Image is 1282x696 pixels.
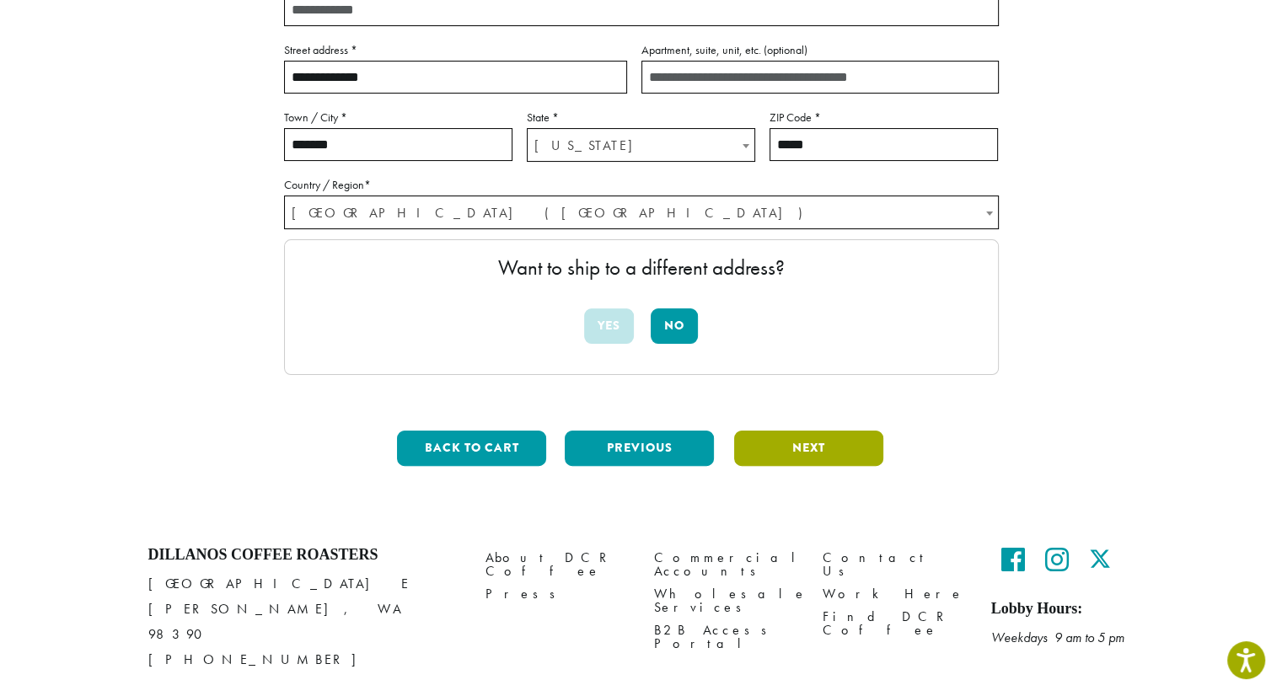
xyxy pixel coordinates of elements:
[302,257,981,278] p: Want to ship to a different address?
[651,308,698,344] button: No
[565,431,714,466] button: Previous
[823,546,966,582] a: Contact Us
[641,40,999,61] label: Apartment, suite, unit, etc.
[770,107,998,128] label: ZIP Code
[654,583,797,619] a: Wholesale Services
[148,571,460,672] p: [GEOGRAPHIC_DATA] E [PERSON_NAME], WA 98390 [PHONE_NUMBER]
[991,629,1124,646] em: Weekdays 9 am to 5 pm
[823,606,966,642] a: Find DCR Coffee
[764,42,807,57] span: (optional)
[823,583,966,606] a: Work Here
[485,583,629,606] a: Press
[485,546,629,582] a: About DCR Coffee
[654,619,797,656] a: B2B Access Portal
[148,546,460,565] h4: Dillanos Coffee Roasters
[991,600,1134,618] h5: Lobby Hours:
[285,196,998,229] span: United States (US)
[527,107,755,128] label: State
[284,107,512,128] label: Town / City
[284,195,999,229] span: Country / Region
[397,431,546,466] button: Back to cart
[527,128,755,162] span: State
[584,308,634,344] button: Yes
[734,431,883,466] button: Next
[528,129,754,162] span: Arizona
[654,546,797,582] a: Commercial Accounts
[284,40,627,61] label: Street address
